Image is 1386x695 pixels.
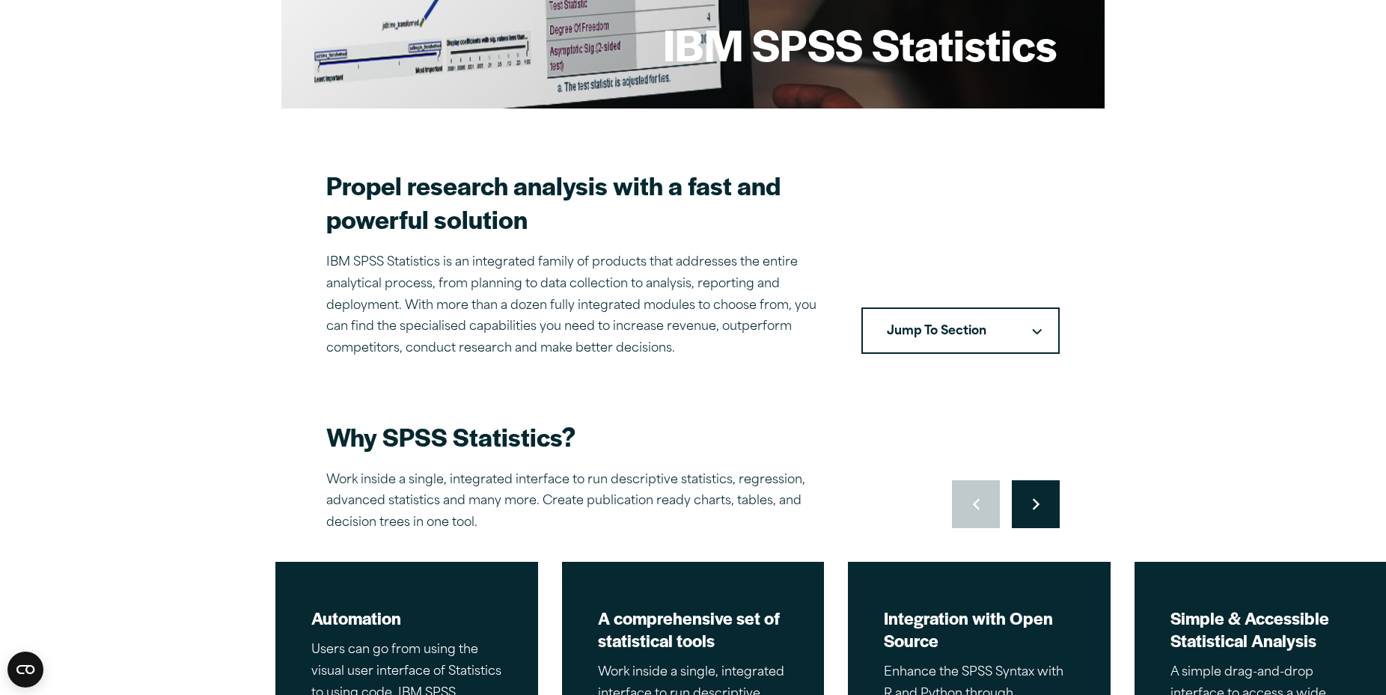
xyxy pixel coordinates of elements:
nav: Table of Contents [861,307,1060,354]
button: Jump To SectionDownward pointing chevron [861,307,1060,354]
h1: IBM SPSS Statistics [663,15,1057,73]
svg: Right pointing chevron [1033,498,1039,510]
p: IBM SPSS Statistics is an integrated family of products that addresses the entire analytical proc... [326,252,825,360]
h2: Simple & Accessible Statistical Analysis [1170,607,1361,652]
h2: Integration with Open Source [884,607,1075,652]
svg: Downward pointing chevron [1032,328,1042,335]
h2: Propel research analysis with a fast and powerful solution [326,168,825,236]
p: Work inside a single, integrated interface to run descriptive statistics, regression, advanced st... [326,470,850,534]
h2: A comprehensive set of statistical tools [598,607,789,652]
h2: Why SPSS Statistics? [326,420,850,453]
h2: Automation [311,607,502,629]
button: Open CMP widget [7,652,43,688]
button: Move to next slide [1012,480,1060,528]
